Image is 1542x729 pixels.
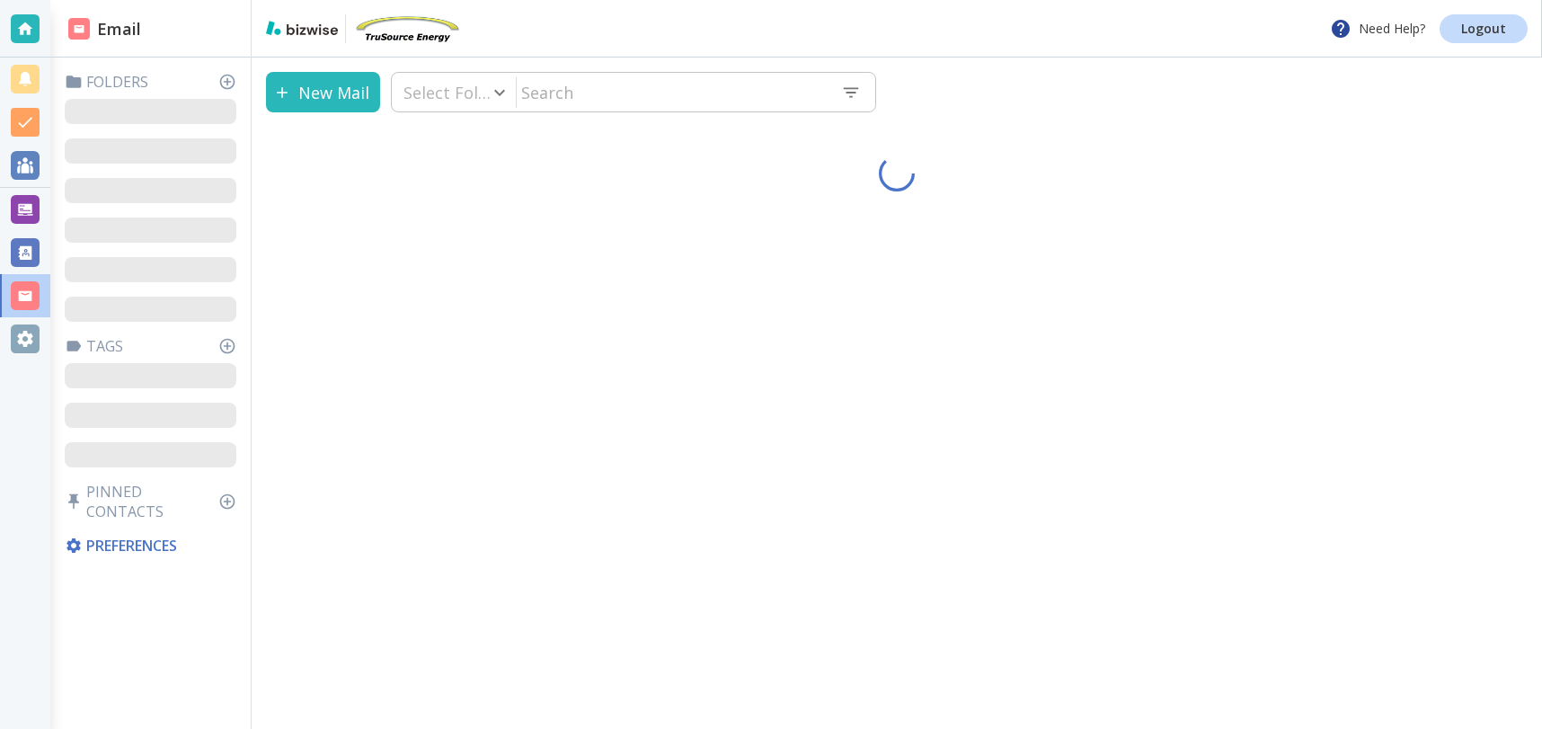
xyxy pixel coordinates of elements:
[266,72,380,112] button: New Mail
[403,82,497,103] p: Select Folder
[1440,14,1528,43] a: Logout
[68,18,90,40] img: DashboardSidebarEmail.svg
[266,21,338,35] img: bizwise
[1461,22,1506,35] p: Logout
[65,536,240,556] p: Preferences
[61,529,244,563] div: Preferences
[517,74,827,111] input: Search
[65,482,244,521] p: Pinned Contacts
[353,14,461,43] img: TruSource Energy, Inc.
[65,72,244,92] p: Folders
[68,17,141,41] h2: Email
[1330,18,1425,40] p: Need Help?
[65,336,244,356] p: Tags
